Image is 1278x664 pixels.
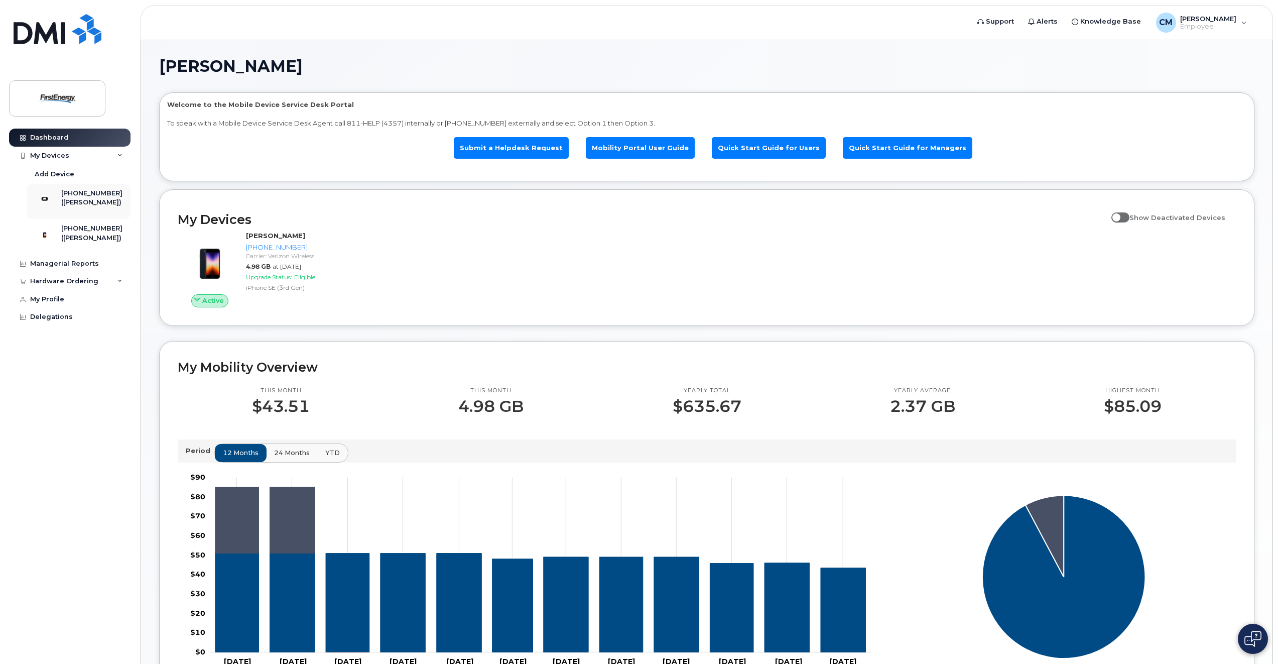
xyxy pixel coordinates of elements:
span: at [DATE] [273,263,301,270]
span: Show Deactivated Devices [1129,213,1225,222]
p: $635.67 [673,397,741,415]
p: Yearly total [673,387,741,395]
span: Upgrade Status: [246,273,292,281]
span: 4.98 GB [246,263,271,270]
p: Yearly average [890,387,955,395]
p: $43.51 [252,397,310,415]
tspan: $50 [190,550,205,560]
tspan: $10 [190,628,205,637]
tspan: $20 [190,609,205,618]
a: Mobility Portal User Guide [586,137,695,159]
tspan: $60 [190,531,205,540]
p: 2.37 GB [890,397,955,415]
div: [PHONE_NUMBER] [246,243,429,252]
g: Series [982,496,1145,659]
p: This month [458,387,524,395]
tspan: $80 [190,492,205,501]
a: Quick Start Guide for Managers [843,137,972,159]
a: Quick Start Guide for Users [712,137,826,159]
span: Active [202,296,224,305]
g: 724-562-3289 [215,554,866,652]
span: [PERSON_NAME] [159,59,303,74]
p: Period [186,446,214,456]
tspan: $70 [190,512,205,521]
div: iPhone SE (3rd Gen) [246,283,429,292]
p: This month [252,387,310,395]
p: $85.09 [1104,397,1162,415]
p: Welcome to the Mobile Device Service Desk Portal [167,100,1246,109]
tspan: $40 [190,570,205,579]
h2: My Mobility Overview [178,360,1236,375]
span: Eligible [294,273,315,281]
g: 330-802-8014 [215,487,369,652]
img: Open chat [1244,631,1261,647]
p: To speak with a Mobile Device Service Desk Agent call 811-HELP (4357) internally or [PHONE_NUMBER... [167,119,1246,128]
input: Show Deactivated Devices [1111,208,1119,216]
img: image20231002-3703462-1angbar.jpeg [186,236,234,284]
span: 24 months [274,448,310,458]
tspan: $0 [195,648,205,657]
div: Carrier: Verizon Wireless [246,252,429,260]
strong: [PERSON_NAME] [246,232,305,240]
h2: My Devices [178,212,1106,227]
tspan: $90 [190,473,205,482]
p: Highest month [1104,387,1162,395]
span: YTD [325,448,340,458]
tspan: $30 [190,590,205,599]
p: 4.98 GB [458,397,524,415]
a: Submit a Helpdesk Request [454,137,569,159]
a: Active[PERSON_NAME][PHONE_NUMBER]Carrier: Verizon Wireless4.98 GBat [DATE]Upgrade Status:Eligible... [178,231,433,307]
